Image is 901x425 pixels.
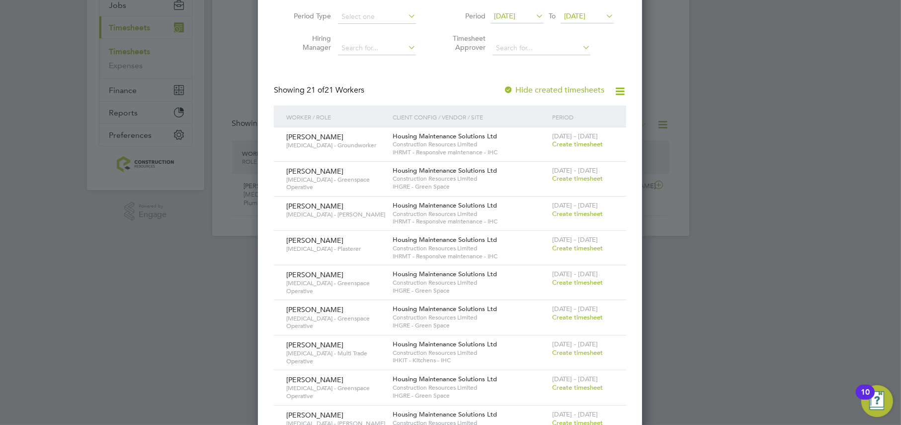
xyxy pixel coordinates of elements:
span: IHGRE - Green Space [393,183,547,191]
span: Housing Maintenance Solutions Ltd [393,375,497,383]
span: Create timesheet [552,383,603,392]
span: Create timesheet [552,210,603,218]
span: [PERSON_NAME] [286,167,343,176]
span: Housing Maintenance Solutions Ltd [393,166,497,175]
span: [PERSON_NAME] [286,340,343,349]
span: [MEDICAL_DATA] - Greenspace Operative [286,384,385,400]
span: [DATE] - [DATE] [552,270,598,278]
label: Period [441,11,486,20]
div: Period [550,106,616,128]
span: [DATE] - [DATE] [552,166,598,175]
span: [PERSON_NAME] [286,305,343,314]
span: IHRMT - Responsive maintenance - IHC [393,148,547,156]
div: Showing [274,85,366,96]
span: [DATE] - [DATE] [552,340,598,348]
span: Create timesheet [552,140,603,148]
span: Construction Resources Limited [393,210,547,218]
span: 21 of [307,85,325,95]
input: Search for... [338,41,416,55]
span: Construction Resources Limited [393,314,547,321]
span: [PERSON_NAME] [286,375,343,384]
span: IHGRE - Green Space [393,392,547,400]
span: Create timesheet [552,174,603,183]
span: [MEDICAL_DATA] - Groundworker [286,141,385,149]
label: Period Type [286,11,331,20]
span: Housing Maintenance Solutions Ltd [393,340,497,348]
span: [DATE] - [DATE] [552,132,598,140]
span: [DATE] - [DATE] [552,410,598,419]
span: [MEDICAL_DATA] - [PERSON_NAME] [286,211,385,218]
span: Construction Resources Limited [393,140,547,148]
span: [MEDICAL_DATA] - Greenspace Operative [286,176,385,191]
span: [MEDICAL_DATA] - Greenspace Operative [286,279,385,295]
span: Create timesheet [552,348,603,357]
div: 10 [861,392,870,405]
span: Housing Maintenance Solutions Ltd [393,132,497,140]
input: Search for... [492,41,590,55]
span: Construction Resources Limited [393,279,547,287]
span: To [546,9,559,22]
span: [PERSON_NAME] [286,236,343,245]
span: Create timesheet [552,244,603,252]
span: Housing Maintenance Solutions Ltd [393,410,497,419]
button: Open Resource Center, 10 new notifications [861,385,893,417]
span: [DATE] - [DATE] [552,375,598,383]
span: Construction Resources Limited [393,244,547,252]
span: IHRMT - Responsive maintenance - IHC [393,217,547,225]
span: [DATE] - [DATE] [552,305,598,313]
span: Housing Maintenance Solutions Ltd [393,305,497,313]
span: 21 Workers [307,85,364,95]
span: Construction Resources Limited [393,384,547,392]
span: IHGRE - Green Space [393,321,547,329]
div: Client Config / Vendor / Site [390,106,550,128]
span: Housing Maintenance Solutions Ltd [393,270,497,278]
span: [MEDICAL_DATA] - Multi Trade Operative [286,349,385,365]
span: Create timesheet [552,313,603,321]
label: Timesheet Approver [441,34,486,52]
span: Construction Resources Limited [393,349,547,357]
span: [MEDICAL_DATA] - Plasterer [286,245,385,253]
span: [DATE] - [DATE] [552,235,598,244]
span: IHGRE - Green Space [393,287,547,295]
span: [DATE] - [DATE] [552,201,598,210]
div: Worker / Role [284,106,390,128]
span: [DATE] [564,11,585,20]
span: [PERSON_NAME] [286,270,343,279]
span: [MEDICAL_DATA] - Greenspace Operative [286,315,385,330]
input: Select one [338,10,416,24]
span: Construction Resources Limited [393,175,547,183]
span: IHRMT - Responsive maintenance - IHC [393,252,547,260]
span: IHKIT - Kitchens - IHC [393,356,547,364]
span: Housing Maintenance Solutions Ltd [393,201,497,210]
span: [PERSON_NAME] [286,202,343,211]
label: Hiring Manager [286,34,331,52]
span: Create timesheet [552,278,603,287]
span: Housing Maintenance Solutions Ltd [393,235,497,244]
span: [DATE] [494,11,515,20]
span: [PERSON_NAME] [286,411,343,420]
span: [PERSON_NAME] [286,132,343,141]
label: Hide created timesheets [503,85,604,95]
